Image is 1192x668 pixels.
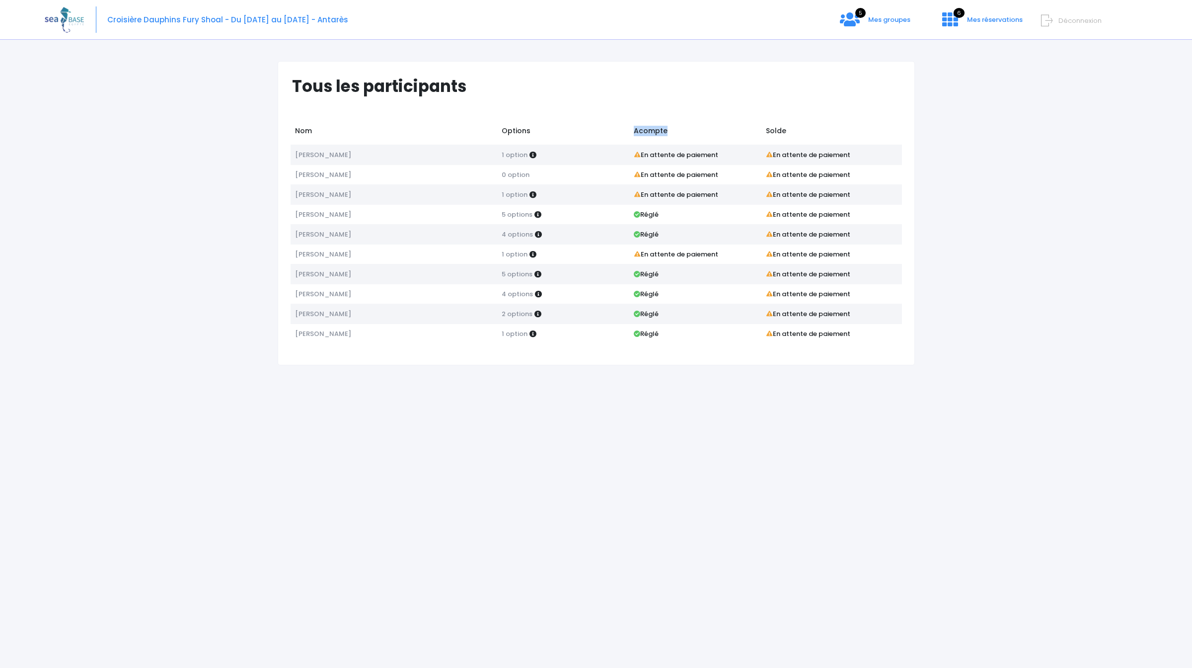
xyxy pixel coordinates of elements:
[634,329,659,338] strong: Réglé
[292,77,909,96] h1: Tous les participants
[954,8,965,18] span: 6
[295,190,351,199] span: [PERSON_NAME]
[295,250,351,259] span: [PERSON_NAME]
[295,150,351,160] span: [PERSON_NAME]
[502,329,527,338] span: 1 option
[766,170,850,179] strong: En attente de paiement
[634,190,718,199] strong: En attente de paiement
[502,170,529,179] span: 0 option
[634,230,659,239] strong: Réglé
[766,269,850,279] strong: En attente de paiement
[107,14,348,25] span: Croisière Dauphins Fury Shoal - Du [DATE] au [DATE] - Antarès
[502,190,527,199] span: 1 option
[634,250,718,259] strong: En attente de paiement
[295,210,351,219] span: [PERSON_NAME]
[295,170,351,179] span: [PERSON_NAME]
[1058,16,1102,25] span: Déconnexion
[634,289,659,299] strong: Réglé
[295,329,351,338] span: [PERSON_NAME]
[497,121,629,145] td: Options
[855,8,866,18] span: 5
[967,15,1023,24] span: Mes réservations
[766,230,850,239] strong: En attente de paiement
[766,329,850,338] strong: En attente de paiement
[634,170,718,179] strong: En attente de paiement
[502,210,532,219] span: 5 options
[761,121,902,145] td: Solde
[295,309,351,319] span: [PERSON_NAME]
[502,150,527,160] span: 1 option
[634,309,659,319] strong: Réglé
[766,210,850,219] strong: En attente de paiement
[502,309,532,319] span: 2 options
[766,309,850,319] strong: En attente de paiement
[502,269,532,279] span: 5 options
[868,15,910,24] span: Mes groupes
[629,121,761,145] td: Acompte
[502,250,527,259] span: 1 option
[291,121,497,145] td: Nom
[934,18,1029,28] a: 6 Mes réservations
[502,230,533,239] span: 4 options
[502,289,533,299] span: 4 options
[832,18,918,28] a: 5 Mes groupes
[295,289,351,299] span: [PERSON_NAME]
[766,289,850,299] strong: En attente de paiement
[295,230,351,239] span: [PERSON_NAME]
[766,150,850,160] strong: En attente de paiement
[634,269,659,279] strong: Réglé
[634,210,659,219] strong: Réglé
[766,250,850,259] strong: En attente de paiement
[634,150,718,160] strong: En attente de paiement
[295,269,351,279] span: [PERSON_NAME]
[766,190,850,199] strong: En attente de paiement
